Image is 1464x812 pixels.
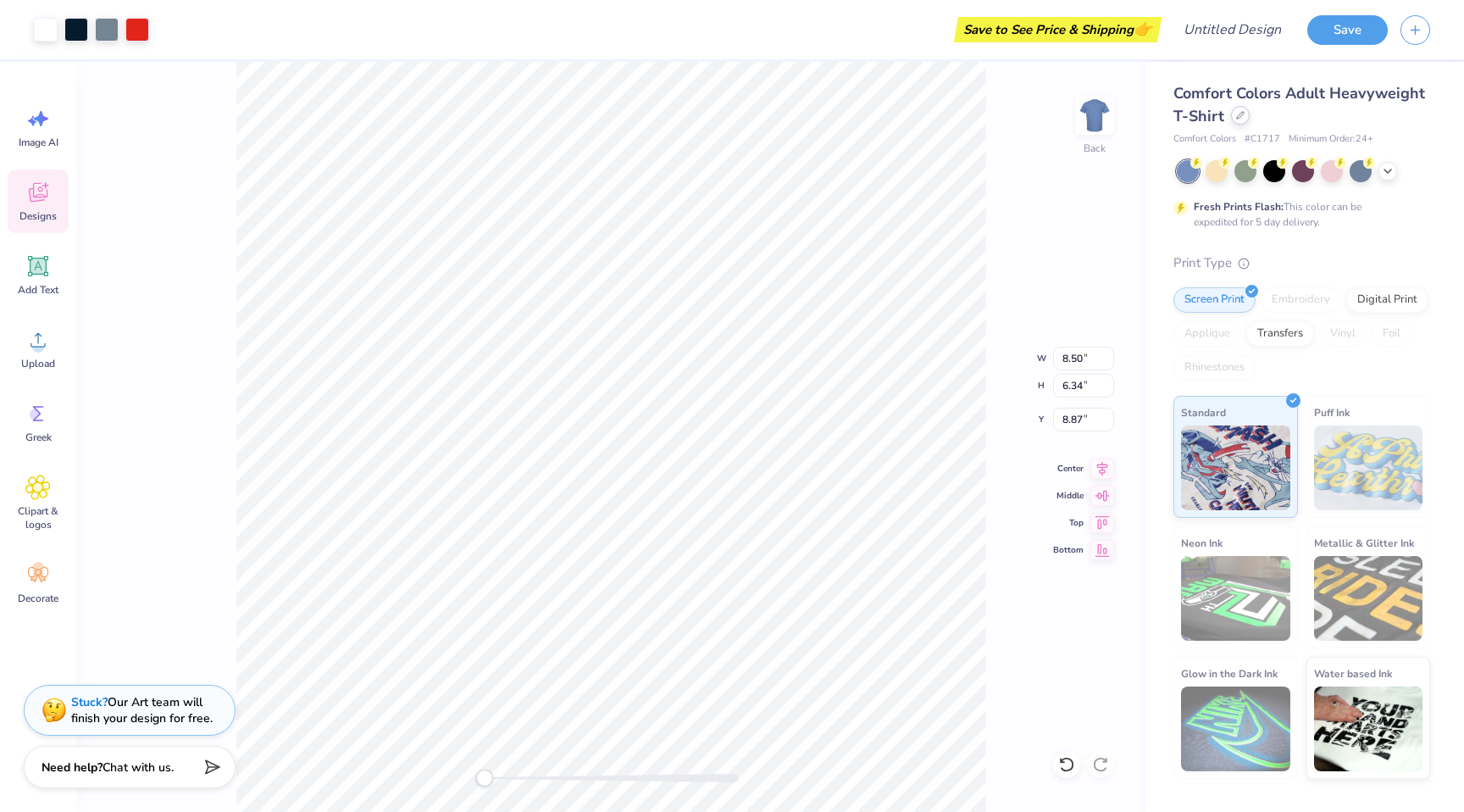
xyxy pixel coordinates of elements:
span: Water based Ink [1314,665,1392,682]
img: Water based Ink [1314,687,1423,771]
span: Middle [1053,489,1084,503]
input: Untitled Design [1170,13,1295,47]
span: Puff Ink [1314,403,1350,421]
span: Standard [1181,403,1226,421]
strong: Stuck? [71,694,108,710]
span: Minimum Order: 24 + [1289,132,1373,147]
div: Save to See Price & Shipping [958,17,1157,42]
strong: Fresh Prints Flash: [1194,200,1284,214]
div: Back [1084,141,1106,156]
img: Neon Ink [1181,556,1290,641]
span: Decorate [18,592,58,605]
div: Rhinestones [1173,355,1256,381]
span: Add Text [18,283,58,297]
img: Metallic & Glitter Ink [1314,556,1423,641]
span: Bottom [1053,543,1084,557]
div: Embroidery [1261,287,1341,313]
div: Accessibility label [476,770,493,787]
span: Neon Ink [1181,534,1223,552]
div: Screen Print [1173,287,1256,313]
div: Applique [1173,321,1241,347]
div: Digital Print [1346,287,1428,313]
div: Our Art team will finish your design for free. [71,694,213,726]
img: Puff Ink [1314,425,1423,510]
div: This color can be expedited for 5 day delivery. [1194,199,1402,230]
span: Top [1053,516,1084,530]
span: Glow in the Dark Ink [1181,665,1278,682]
span: Clipart & logos [10,504,66,531]
div: Vinyl [1319,321,1367,347]
span: Comfort Colors Adult Heavyweight T-Shirt [1173,83,1425,126]
span: Metallic & Glitter Ink [1314,534,1414,552]
span: # C1717 [1245,132,1280,147]
img: Glow in the Dark Ink [1181,687,1290,771]
button: Save [1307,15,1388,45]
div: Transfers [1246,321,1314,347]
div: Foil [1372,321,1411,347]
span: Comfort Colors [1173,132,1236,147]
strong: Need help? [42,759,103,776]
span: Chat with us. [103,759,174,776]
span: Designs [19,209,57,223]
div: Print Type [1173,253,1430,273]
span: Image AI [19,136,58,149]
span: Upload [21,357,55,370]
span: Greek [25,431,52,444]
span: Center [1053,462,1084,476]
span: 👉 [1134,19,1152,39]
img: Standard [1181,425,1290,510]
img: Back [1078,98,1112,132]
